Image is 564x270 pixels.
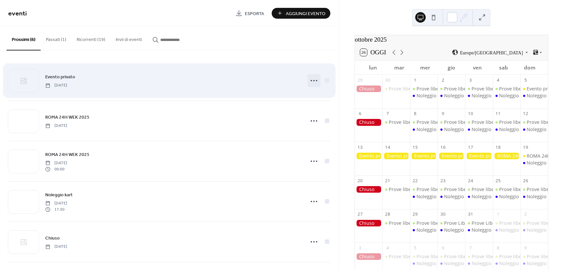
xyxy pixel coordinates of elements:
div: 31 [468,211,474,217]
div: 22 [412,178,418,184]
div: Noleggio kart [472,92,502,99]
div: Noleggio kart [465,260,493,267]
div: 26 [523,178,529,184]
div: Noleggio kart [527,126,557,133]
div: 17 [468,144,474,150]
div: 1 [412,77,418,83]
button: Ricorrenti (19) [71,27,110,50]
a: ROMA 24H WEK 2025 [45,151,89,158]
div: Noleggio kart [527,260,557,267]
div: Noleggio kart [520,92,548,99]
div: Prove libere [410,119,438,125]
div: 19 [523,144,529,150]
div: mer [412,61,438,75]
div: Prove libere [438,86,465,92]
div: 18 [495,144,501,150]
div: Prove libere [410,220,438,226]
div: Noleggio kart [410,92,438,99]
div: ven [464,61,491,75]
div: Noleggio kart [438,260,465,267]
div: 7 [468,245,474,251]
div: Noleggio kart [520,260,548,267]
div: Noleggio kart [417,126,447,133]
div: Prove libere [410,186,438,193]
div: 16 [440,144,446,150]
div: Prove libere [465,119,493,125]
div: Noleggio kart [465,193,493,200]
div: Chiuso [355,220,382,226]
div: Prove libere [472,86,498,92]
div: sab [491,61,517,75]
div: Noleggio kart [417,92,447,99]
div: ottobre 2025 [355,35,548,45]
div: 8 [412,111,418,117]
div: 15 [412,144,418,150]
div: ROMA 24H WEK 2025 [520,153,548,159]
button: Prossimi (6) [7,27,41,50]
div: Prove libere [472,119,498,125]
div: Prove libere [499,86,526,92]
div: Prove libere [520,186,548,193]
div: Prove libere [417,220,443,226]
div: Prove libere [382,119,410,125]
div: Prove Libere [438,220,465,226]
div: Noleggio kart [527,193,557,200]
div: Prove libere [527,119,554,125]
div: Chiuso [355,253,382,260]
div: 9 [440,111,446,117]
div: Prove libere [520,220,548,226]
div: lun [360,61,386,75]
div: Noleggio kart [410,260,438,267]
div: Prove libere [438,119,465,125]
div: 4 [385,245,391,251]
div: 4 [495,77,501,83]
div: 30 [440,211,446,217]
div: Evento privato [355,153,382,159]
span: [DATE] [45,201,67,206]
div: Prove libere [472,186,498,193]
div: 20 [357,178,363,184]
div: 24 [468,178,474,184]
div: 3 [468,77,474,83]
div: 11 [495,111,501,117]
span: 17:30 [45,206,67,212]
div: 9 [523,245,529,251]
div: Prove libere [410,86,438,92]
div: Noleggio kart [520,193,548,200]
div: Noleggio kart [410,227,438,233]
div: Prove libere [527,220,554,226]
div: Evento privato [438,153,465,159]
div: Chiuso [355,186,382,193]
div: Prove libere [382,253,410,260]
div: Noleggio kart [493,227,520,233]
div: Prove libere [493,86,520,92]
div: Noleggio kart [499,92,529,99]
div: Noleggio kart [410,126,438,133]
div: Noleggio kart [438,227,465,233]
div: Prove libere [465,86,493,92]
div: Noleggio kart [444,260,474,267]
div: 7 [385,111,391,117]
div: Noleggio kart [438,92,465,99]
span: 00:00 [45,166,67,172]
div: Prove libere [417,86,443,92]
div: Noleggio kart [520,160,548,166]
div: Noleggio kart [465,126,493,133]
div: Prove libere [520,119,548,125]
button: Aggiungi Evento [272,8,330,19]
div: 6 [357,111,363,117]
div: Prove libere [417,186,443,193]
div: Chiuso [355,119,382,125]
span: Europe/[GEOGRAPHIC_DATA] [460,50,523,55]
div: 27 [357,211,363,217]
div: Prove libere [520,253,548,260]
span: [DATE] [45,83,67,88]
div: Chiuso [355,86,382,92]
div: 29 [357,77,363,83]
div: ROMA 24H WEK 2025 [493,153,520,159]
div: Prove libere [499,220,526,226]
div: Prove libere [493,119,520,125]
div: Prove libere [499,186,526,193]
span: [DATE] [45,244,67,250]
